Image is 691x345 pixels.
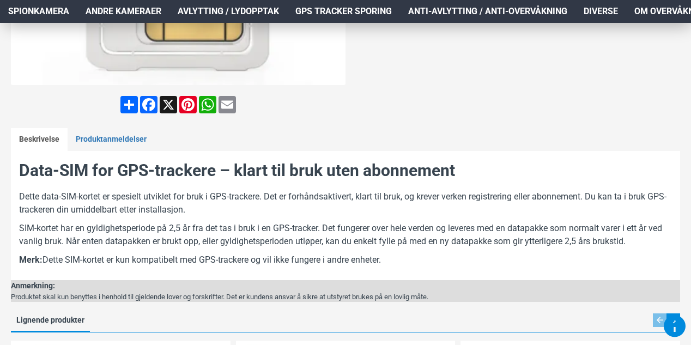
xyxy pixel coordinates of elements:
a: Share [119,96,139,113]
p: Dette data-SIM-kortet er spesielt utviklet for bruk i GPS-trackere. Det er forhåndsaktivert, klar... [19,190,672,216]
span: Diverse [584,5,618,18]
div: Produktet skal kun benyttes i henhold til gjeldende lover og forskrifter. Det er kundens ansvar å... [11,292,428,302]
a: Produktanmeldelser [68,128,155,151]
p: SIM-kortet har en gyldighetsperiode på 2,5 år fra det tas i bruk i en GPS-tracker. Det fungerer o... [19,222,672,248]
a: WhatsApp [198,96,217,113]
span: Spionkamera [8,5,69,18]
span: GPS Tracker Sporing [295,5,392,18]
span: Avlytting / Lydopptak [178,5,279,18]
a: Pinterest [178,96,198,113]
a: Lignende produkter [11,313,90,331]
a: Email [217,96,237,113]
a: X [159,96,178,113]
span: Andre kameraer [86,5,161,18]
span: Anti-avlytting / Anti-overvåkning [408,5,567,18]
div: Previous slide [653,313,666,327]
h2: Data-SIM for GPS-trackere – klart til bruk uten abonnement [19,159,672,182]
p: Dette SIM-kortet er kun kompatibelt med GPS-trackere og vil ikke fungere i andre enheter. [19,253,672,267]
b: Merk: [19,255,43,265]
a: Beskrivelse [11,128,68,151]
a: Facebook [139,96,159,113]
div: Anmerkning: [11,280,428,292]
